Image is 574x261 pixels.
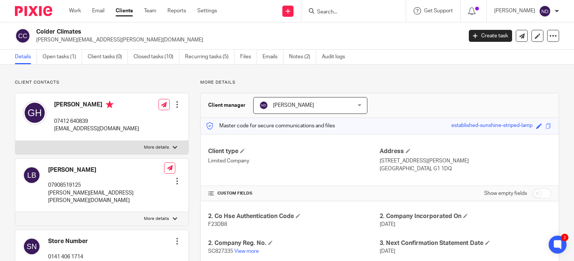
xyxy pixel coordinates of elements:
[144,7,156,15] a: Team
[144,216,169,222] p: More details
[23,237,41,255] img: svg%3E
[106,101,113,108] i: Primary
[36,36,458,44] p: [PERSON_NAME][EMAIL_ADDRESS][PERSON_NAME][DOMAIN_NAME]
[15,50,37,64] a: Details
[54,125,139,133] p: [EMAIL_ADDRESS][DOMAIN_NAME]
[208,147,380,155] h4: Client type
[208,102,246,109] h3: Client manager
[116,7,133,15] a: Clients
[539,5,551,17] img: svg%3E
[263,50,283,64] a: Emails
[380,157,551,165] p: [STREET_ADDRESS][PERSON_NAME]
[208,222,227,227] span: F23DB8
[54,118,139,125] p: ‭07412 640839‬
[561,234,568,241] div: 2
[48,189,164,205] p: [PERSON_NAME][EMAIL_ADDRESS][PERSON_NAME][DOMAIN_NAME]
[380,249,395,254] span: [DATE]
[167,7,186,15] a: Reports
[88,50,128,64] a: Client tasks (0)
[208,157,380,165] p: Limited Company
[15,80,189,86] p: Client contacts
[322,50,351,64] a: Audit logs
[469,30,512,42] a: Create task
[54,101,139,110] h4: [PERSON_NAME]
[48,181,164,189] p: 07908519125
[92,7,104,15] a: Email
[259,101,268,110] img: svg%3E
[316,9,383,16] input: Search
[240,50,257,64] a: Files
[484,190,527,197] label: Show empty fields
[144,145,169,150] p: More details
[424,8,453,13] span: Get Support
[451,122,533,130] div: established-sunshine-striped-lamp
[208,239,380,247] h4: 2. Company Reg. No.
[234,249,259,254] a: View more
[208,212,380,220] h4: 2. Co Hse Authentication Code
[200,80,559,86] p: More details
[48,253,88,261] p: 0141 406 1714
[380,165,551,173] p: [GEOGRAPHIC_DATA], G1 1DQ
[15,28,31,44] img: svg%3E
[23,101,47,125] img: svg%3E
[48,166,164,174] h4: [PERSON_NAME]
[380,147,551,155] h4: Address
[185,50,235,64] a: Recurring tasks (5)
[380,222,395,227] span: [DATE]
[15,6,52,16] img: Pixie
[134,50,179,64] a: Closed tasks (10)
[36,28,373,36] h2: Colder Climates
[494,7,535,15] p: [PERSON_NAME]
[48,237,88,245] h4: Store Number
[289,50,316,64] a: Notes (2)
[208,190,380,196] h4: CUSTOM FIELDS
[197,7,217,15] a: Settings
[380,212,551,220] h4: 2. Company Incorporated On
[380,239,551,247] h4: 3. Next Confirmation Statement Date
[206,122,335,130] p: Master code for secure communications and files
[43,50,82,64] a: Open tasks (1)
[23,166,41,184] img: svg%3E
[208,249,233,254] span: SC827335
[273,103,314,108] span: [PERSON_NAME]
[69,7,81,15] a: Work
